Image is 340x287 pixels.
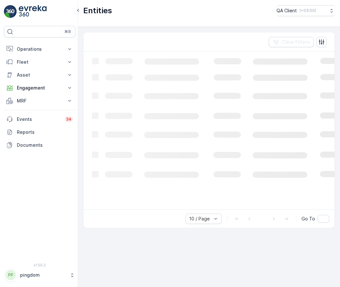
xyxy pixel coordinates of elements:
p: QA Client [277,7,297,14]
span: v 1.50.2 [4,263,75,267]
p: 34 [66,117,72,122]
button: Fleet [4,56,75,69]
p: Fleet [17,59,62,65]
a: Reports [4,126,75,139]
p: MRF [17,98,62,104]
img: logo_light-DOdMpM7g.png [19,5,47,18]
p: Asset [17,72,62,78]
a: Documents [4,139,75,152]
p: Clear Filters [282,39,310,45]
button: MRF [4,94,75,107]
p: ( +03:00 ) [300,8,316,13]
p: Entities [83,5,112,16]
p: Documents [17,142,73,148]
button: QA Client(+03:00) [277,5,335,16]
button: Asset [4,69,75,81]
img: logo [4,5,17,18]
a: Events34 [4,113,75,126]
p: ⌘B [64,29,71,34]
button: PPpingdom [4,268,75,282]
p: Events [17,116,61,122]
button: Operations [4,43,75,56]
button: Engagement [4,81,75,94]
p: Operations [17,46,62,52]
button: Clear Filters [269,37,314,47]
p: pingdom [20,272,66,278]
div: PP [6,270,16,280]
p: Engagement [17,85,62,91]
span: Go To [301,216,315,222]
p: Reports [17,129,73,135]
